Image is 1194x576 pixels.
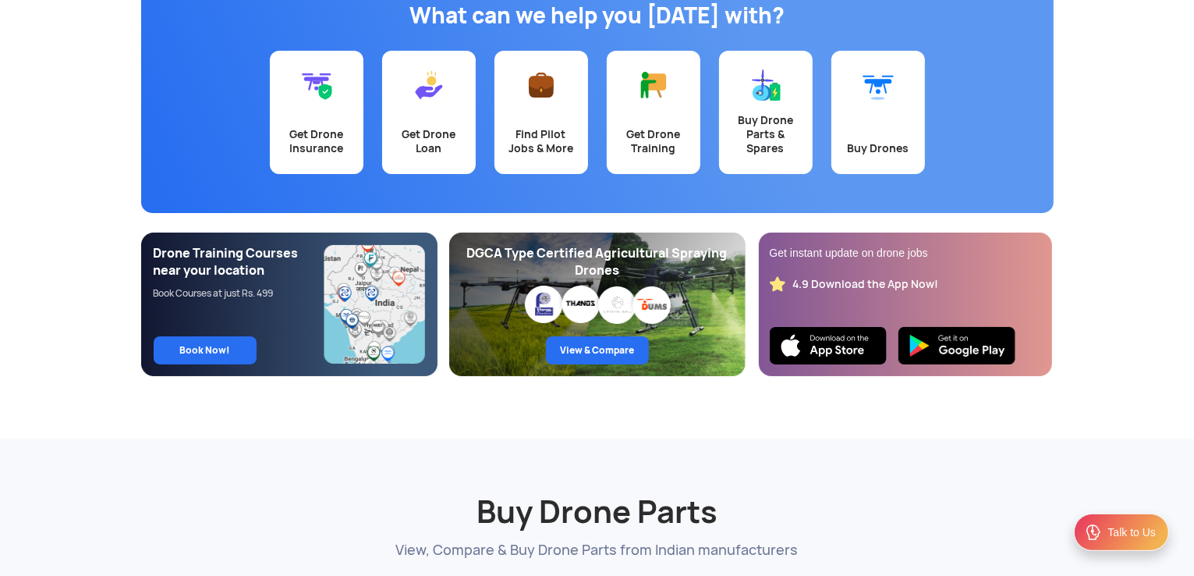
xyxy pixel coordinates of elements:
[841,141,916,155] div: Buy Drones
[831,51,925,174] a: Buy Drones
[546,336,649,364] a: View & Compare
[607,51,700,174] a: Get Drone Training
[504,127,579,155] div: Find Pilot Jobs & More
[638,69,669,101] img: Get Drone Training
[616,127,691,155] div: Get Drone Training
[462,245,733,279] div: DGCA Type Certified Agricultural Spraying Drones
[728,113,803,155] div: Buy Drone Parts & Spares
[154,245,324,279] div: Drone Training Courses near your location
[153,454,1042,532] h2: Buy Drone Parts
[770,245,1041,261] div: Get instant update on drone jobs
[1084,523,1103,542] img: ic_Support.svg
[413,69,445,101] img: Get Drone Loan
[270,51,363,174] a: Get Drone Insurance
[154,287,324,300] div: Book Courses at just Rs. 499
[382,51,476,174] a: Get Drone Loan
[898,327,1015,364] img: Playstore
[279,127,354,155] div: Get Drone Insurance
[1108,524,1156,540] div: Talk to Us
[494,51,588,174] a: Find Pilot Jobs & More
[750,69,781,101] img: Buy Drone Parts & Spares
[526,69,557,101] img: Find Pilot Jobs & More
[770,327,887,364] img: Ios
[392,127,466,155] div: Get Drone Loan
[153,540,1042,560] p: View, Compare & Buy Drone Parts from Indian manufacturers
[301,69,332,101] img: Get Drone Insurance
[863,69,894,101] img: Buy Drones
[719,51,813,174] a: Buy Drone Parts & Spares
[154,336,257,364] a: Book Now!
[770,276,785,292] img: star_rating
[793,277,939,292] div: 4.9 Download the App Now!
